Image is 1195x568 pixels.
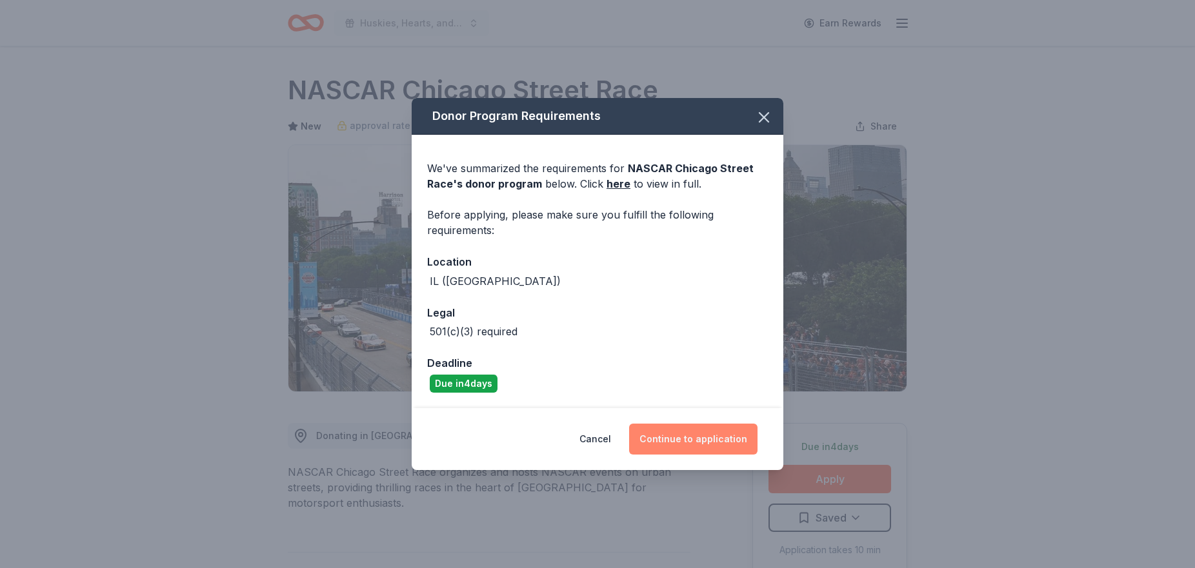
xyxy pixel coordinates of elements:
button: Cancel [579,424,611,455]
a: here [607,176,630,191]
div: Before applying, please make sure you fulfill the following requirements: [427,207,768,238]
div: Location [427,253,768,270]
div: 501(c)(3) required [430,324,517,339]
div: We've summarized the requirements for below. Click to view in full. [427,161,768,191]
div: Legal [427,304,768,321]
button: Continue to application [629,424,758,455]
div: Donor Program Requirements [412,98,783,135]
div: IL ([GEOGRAPHIC_DATA]) [430,273,561,289]
div: Deadline [427,355,768,371]
div: Due in 4 days [430,375,497,393]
